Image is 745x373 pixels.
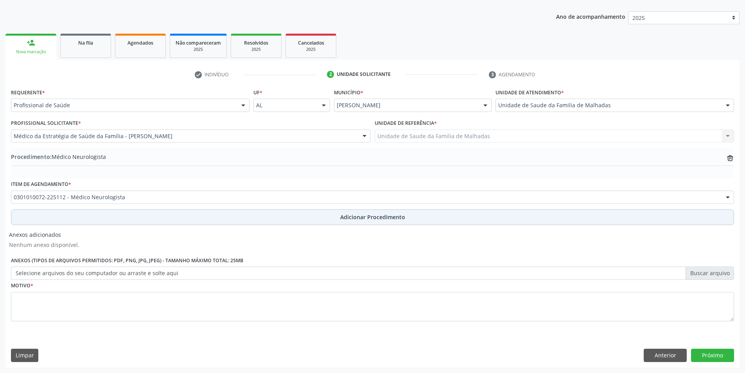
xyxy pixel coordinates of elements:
[11,49,51,55] div: Nova marcação
[14,101,233,109] span: Profissional de Saúde
[11,86,45,99] label: Requerente
[14,193,718,201] span: 0301010072-225112 - Médico Neurologista
[495,86,564,99] label: Unidade de atendimento
[11,117,81,130] label: Profissional Solicitante
[176,40,221,46] span: Não compareceram
[375,117,437,130] label: Unidade de referência
[337,101,476,109] span: [PERSON_NAME]
[11,209,734,225] button: Adicionar Procedimento
[256,101,314,109] span: AL
[253,86,262,99] label: UF
[498,101,718,109] span: Unidade de Saude da Familia de Malhadas
[11,280,33,292] label: Motivo
[127,40,153,46] span: Agendados
[78,40,93,46] span: Na fila
[327,71,334,78] div: 2
[691,349,734,362] button: Próximo
[291,47,330,52] div: 2025
[337,71,391,78] div: Unidade solicitante
[298,40,324,46] span: Cancelados
[334,86,363,99] label: Município
[27,38,35,47] div: person_add
[340,213,405,221] span: Adicionar Procedimento
[237,47,276,52] div: 2025
[9,232,79,238] h6: Anexos adicionados
[9,241,79,249] p: Nenhum anexo disponível.
[556,11,625,21] p: Ano de acompanhamento
[11,153,52,160] span: Procedimento:
[176,47,221,52] div: 2025
[11,349,38,362] button: Limpar
[244,40,268,46] span: Resolvidos
[644,349,687,362] button: Anterior
[14,132,355,140] span: Médico da Estratégia de Saúde da Família - [PERSON_NAME]
[11,178,71,191] label: Item de agendamento
[11,153,106,161] span: Médico Neurologista
[11,254,243,267] label: Anexos (Tipos de arquivos permitidos: PDF, PNG, JPG, JPEG) - Tamanho máximo total: 25MB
